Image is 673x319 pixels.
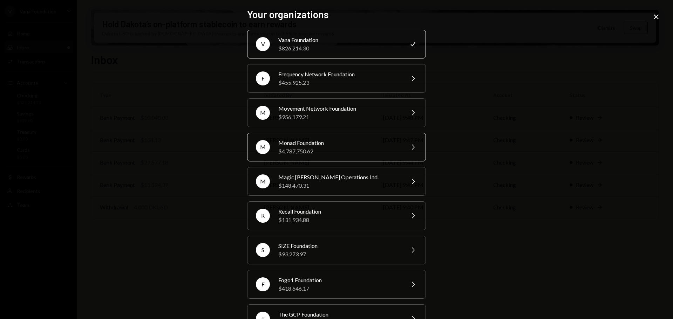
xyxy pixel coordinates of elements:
[278,78,400,87] div: $455,925.23
[247,167,426,196] button: MMagic [PERSON_NAME] Operations Ltd.$148,470.31
[278,139,400,147] div: Monad Foundation
[278,310,400,319] div: The GCP Foundation
[278,173,400,181] div: Magic [PERSON_NAME] Operations Ltd.
[256,37,270,51] div: V
[256,106,270,120] div: M
[256,277,270,291] div: F
[278,250,400,258] div: $93,273.97
[247,98,426,127] button: MMovement Network Foundation$956,179.21
[278,242,400,250] div: SIZE Foundation
[247,201,426,230] button: RRecall Foundation$131,934.88
[278,104,400,113] div: Movement Network Foundation
[247,30,426,58] button: VVana Foundation$826,214.30
[256,140,270,154] div: M
[278,276,400,284] div: Fogo1 Foundation
[247,236,426,264] button: SSIZE Foundation$93,273.97
[278,207,400,216] div: Recall Foundation
[247,8,426,21] h2: Your organizations
[278,113,400,121] div: $956,179.21
[247,270,426,299] button: FFogo1 Foundation$418,646.17
[247,64,426,93] button: FFrequency Network Foundation$455,925.23
[256,174,270,188] div: M
[256,243,270,257] div: S
[278,44,400,53] div: $826,214.30
[278,181,400,190] div: $148,470.31
[256,71,270,85] div: F
[278,216,400,224] div: $131,934.88
[256,209,270,223] div: R
[278,147,400,155] div: $4,787,750.62
[247,133,426,161] button: MMonad Foundation$4,787,750.62
[278,36,400,44] div: Vana Foundation
[278,70,400,78] div: Frequency Network Foundation
[278,284,400,293] div: $418,646.17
